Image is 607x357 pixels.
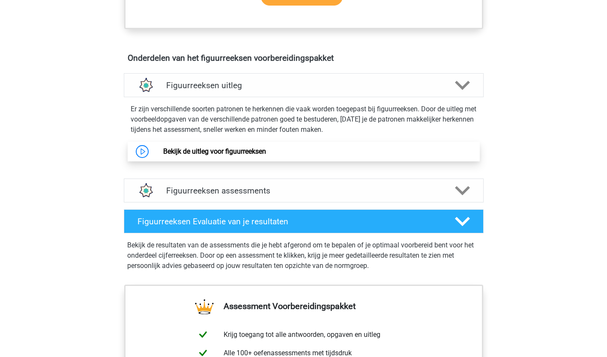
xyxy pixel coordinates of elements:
a: uitleg Figuurreeksen uitleg [120,73,487,97]
p: Er zijn verschillende soorten patronen te herkennen die vaak worden toegepast bij figuurreeksen. ... [131,104,477,135]
a: Bekijk de uitleg voor figuurreeksen [163,147,266,155]
h4: Figuurreeksen uitleg [166,80,441,90]
h4: Onderdelen van het figuurreeksen voorbereidingspakket [128,53,480,63]
a: assessments Figuurreeksen assessments [120,178,487,202]
h4: Figuurreeksen assessments [166,186,441,196]
h4: Figuurreeksen Evaluatie van je resultaten [138,217,441,226]
p: Bekijk de resultaten van de assessments die je hebt afgerond om te bepalen of je optimaal voorber... [127,240,480,271]
img: figuurreeksen uitleg [135,74,156,96]
img: figuurreeksen assessments [135,180,156,202]
a: Figuurreeksen Evaluatie van je resultaten [120,209,487,233]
